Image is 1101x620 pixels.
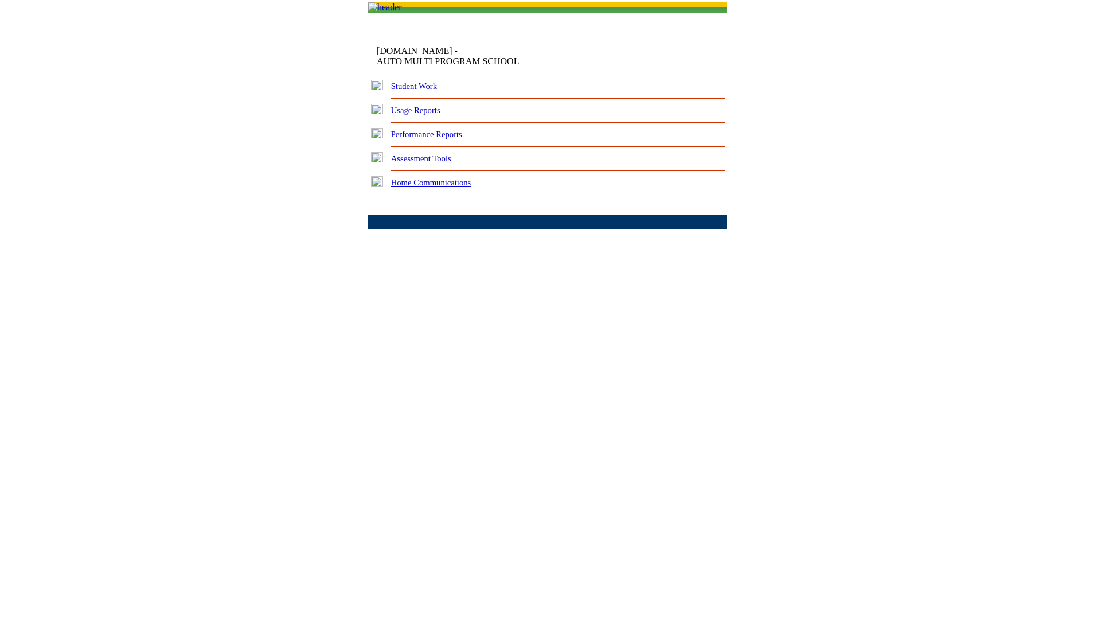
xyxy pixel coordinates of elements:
a: Assessment Tools [391,154,451,163]
img: plus.gif [371,176,383,187]
img: plus.gif [371,128,383,138]
img: plus.gif [371,152,383,162]
img: plus.gif [371,80,383,90]
a: Home Communications [391,178,471,187]
td: [DOMAIN_NAME] - [377,46,588,67]
img: header [368,2,402,13]
nobr: AUTO MULTI PROGRAM SCHOOL [377,56,519,66]
img: plus.gif [371,104,383,114]
a: Performance Reports [391,130,462,139]
a: Usage Reports [391,106,440,115]
a: Student Work [391,82,437,91]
